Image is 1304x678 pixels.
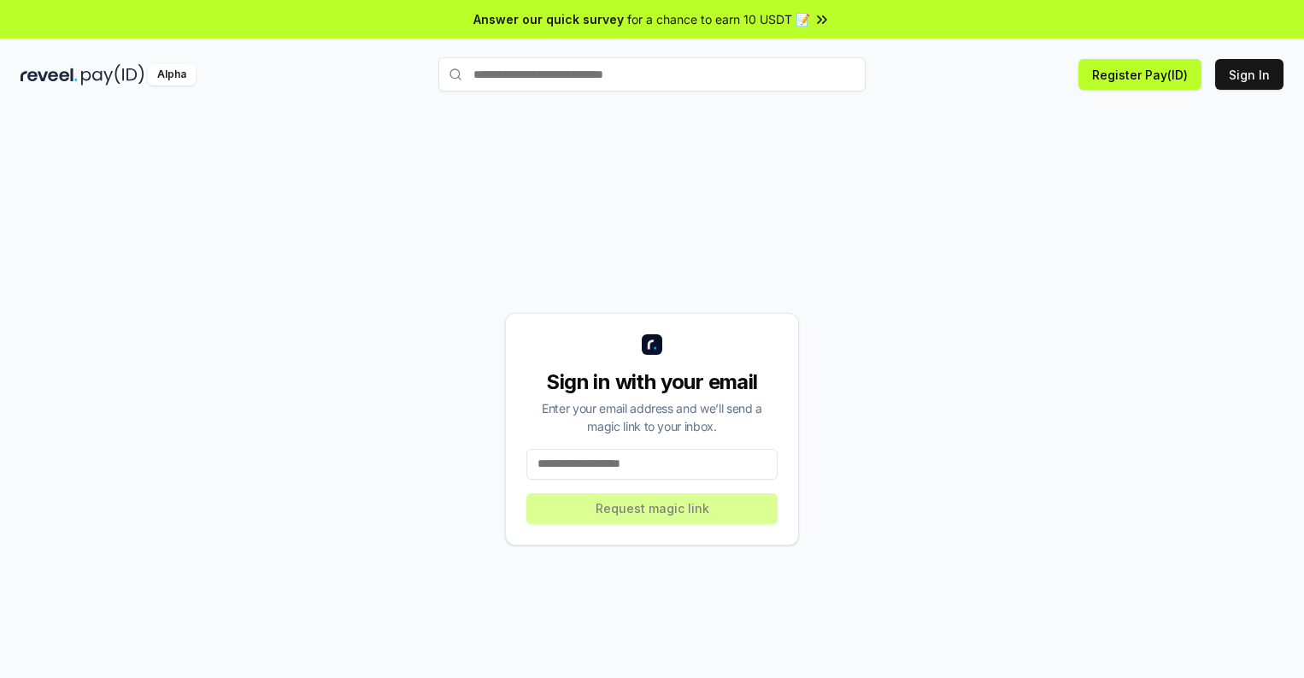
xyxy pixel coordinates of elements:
span: for a chance to earn 10 USDT 📝 [627,10,810,28]
span: Answer our quick survey [473,10,624,28]
img: logo_small [642,334,662,355]
div: Alpha [148,64,196,85]
img: reveel_dark [21,64,78,85]
div: Sign in with your email [526,368,778,396]
img: pay_id [81,64,144,85]
button: Register Pay(ID) [1078,59,1201,90]
div: Enter your email address and we’ll send a magic link to your inbox. [526,399,778,435]
button: Sign In [1215,59,1283,90]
